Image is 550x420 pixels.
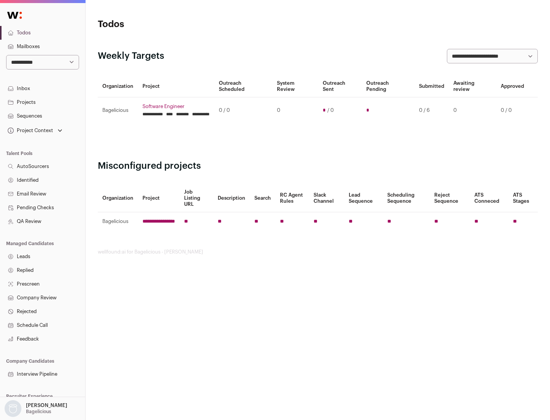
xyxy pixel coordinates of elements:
[327,107,334,113] span: / 0
[180,184,213,212] th: Job Listing URL
[98,76,138,97] th: Organization
[344,184,383,212] th: Lead Sequence
[138,76,214,97] th: Project
[98,249,538,255] footer: wellfound:ai for Bagelicious - [PERSON_NAME]
[6,125,64,136] button: Open dropdown
[142,103,210,110] a: Software Engineer
[430,184,470,212] th: Reject Sequence
[214,76,272,97] th: Outreach Scheduled
[98,212,138,231] td: Bagelicious
[508,184,538,212] th: ATS Stages
[98,97,138,124] td: Bagelicious
[98,18,244,31] h1: Todos
[6,128,53,134] div: Project Context
[362,76,414,97] th: Outreach Pending
[383,184,430,212] th: Scheduling Sequence
[414,76,449,97] th: Submitted
[449,76,496,97] th: Awaiting review
[214,97,272,124] td: 0 / 0
[26,409,51,415] p: Bagelicious
[496,97,529,124] td: 0 / 0
[5,400,21,417] img: nopic.png
[98,160,538,172] h2: Misconfigured projects
[414,97,449,124] td: 0 / 6
[318,76,362,97] th: Outreach Sent
[449,97,496,124] td: 0
[470,184,508,212] th: ATS Conneced
[275,184,309,212] th: RC Agent Rules
[3,400,69,417] button: Open dropdown
[496,76,529,97] th: Approved
[98,50,164,62] h2: Weekly Targets
[272,76,318,97] th: System Review
[26,402,67,409] p: [PERSON_NAME]
[213,184,250,212] th: Description
[98,184,138,212] th: Organization
[250,184,275,212] th: Search
[3,8,26,23] img: Wellfound
[138,184,180,212] th: Project
[309,184,344,212] th: Slack Channel
[272,97,318,124] td: 0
